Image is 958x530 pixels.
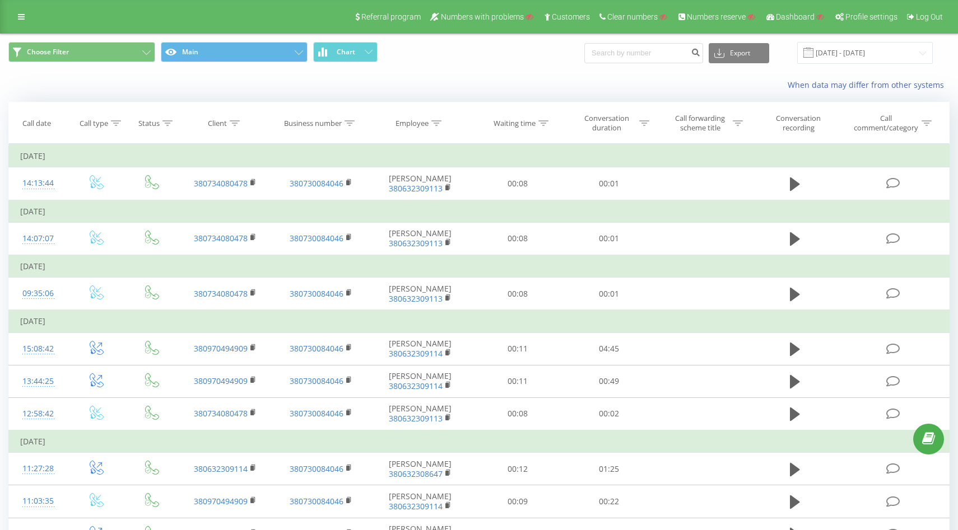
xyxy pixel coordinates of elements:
[564,365,655,397] td: 00:49
[389,293,443,304] a: 380632309113
[576,114,636,133] div: Conversation duration
[290,496,343,506] a: 380730084046
[20,338,56,360] div: 15:08:42
[290,408,343,419] a: 380730084046
[369,332,472,365] td: [PERSON_NAME]
[20,490,56,512] div: 11:03:35
[20,403,56,425] div: 12:58:42
[564,397,655,430] td: 00:02
[472,397,564,430] td: 00:08
[9,145,950,167] td: [DATE]
[853,114,919,133] div: Call comment/category
[709,43,769,63] button: Export
[194,408,248,419] a: 380734080478
[194,376,248,386] a: 380970494909
[337,48,355,56] span: Chart
[27,48,69,57] span: Choose Filter
[208,119,227,128] div: Client
[584,43,703,63] input: Search by number
[194,233,248,243] a: 380734080478
[845,12,897,21] span: Profile settings
[161,42,308,62] button: Main
[284,119,342,128] div: Business number
[552,12,590,21] span: Customers
[396,119,429,128] div: Employee
[9,430,950,453] td: [DATE]
[20,283,56,304] div: 09:35:06
[8,42,155,62] button: Choose Filter
[9,200,950,223] td: [DATE]
[441,12,524,21] span: Numbers with problems
[389,183,443,194] a: 380632309113
[290,376,343,386] a: 380730084046
[564,278,655,311] td: 00:01
[389,238,443,248] a: 380632309113
[389,413,443,424] a: 380632309113
[564,485,655,518] td: 00:22
[762,114,835,133] div: Conversation recording
[194,343,248,354] a: 380970494909
[194,288,248,299] a: 380734080478
[369,397,472,430] td: [PERSON_NAME]
[9,310,950,332] td: [DATE]
[472,332,564,365] td: 00:11
[564,222,655,255] td: 00:01
[361,12,421,21] span: Referral program
[687,12,746,21] span: Numbers reserve
[194,463,248,474] a: 380632309114
[607,12,658,21] span: Clear numbers
[916,12,943,21] span: Log Out
[369,453,472,485] td: [PERSON_NAME]
[472,485,564,518] td: 00:09
[290,343,343,354] a: 380730084046
[80,119,108,128] div: Call type
[369,222,472,255] td: [PERSON_NAME]
[20,172,56,194] div: 14:13:44
[20,228,56,250] div: 14:07:07
[369,167,472,200] td: [PERSON_NAME]
[472,453,564,485] td: 00:12
[369,278,472,311] td: [PERSON_NAME]
[22,119,51,128] div: Call date
[494,119,536,128] div: Waiting time
[788,79,950,90] a: When data may differ from other systems
[564,453,655,485] td: 01:25
[194,496,248,506] a: 380970494909
[20,370,56,392] div: 13:44:25
[290,463,343,474] a: 380730084046
[389,381,443,391] a: 380632309114
[472,167,564,200] td: 00:08
[9,255,950,278] td: [DATE]
[472,365,564,397] td: 00:11
[290,178,343,189] a: 380730084046
[290,288,343,299] a: 380730084046
[670,114,730,133] div: Call forwarding scheme title
[369,485,472,518] td: [PERSON_NAME]
[20,458,56,480] div: 11:27:28
[194,178,248,189] a: 380734080478
[389,348,443,359] a: 380632309114
[389,501,443,512] a: 380632309114
[369,365,472,397] td: [PERSON_NAME]
[290,233,343,243] a: 380730084046
[776,12,815,21] span: Dashboard
[564,167,655,200] td: 00:01
[472,278,564,311] td: 00:08
[472,222,564,255] td: 00:08
[313,42,378,62] button: Chart
[138,119,160,128] div: Status
[564,332,655,365] td: 04:45
[389,468,443,479] a: 380632308647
